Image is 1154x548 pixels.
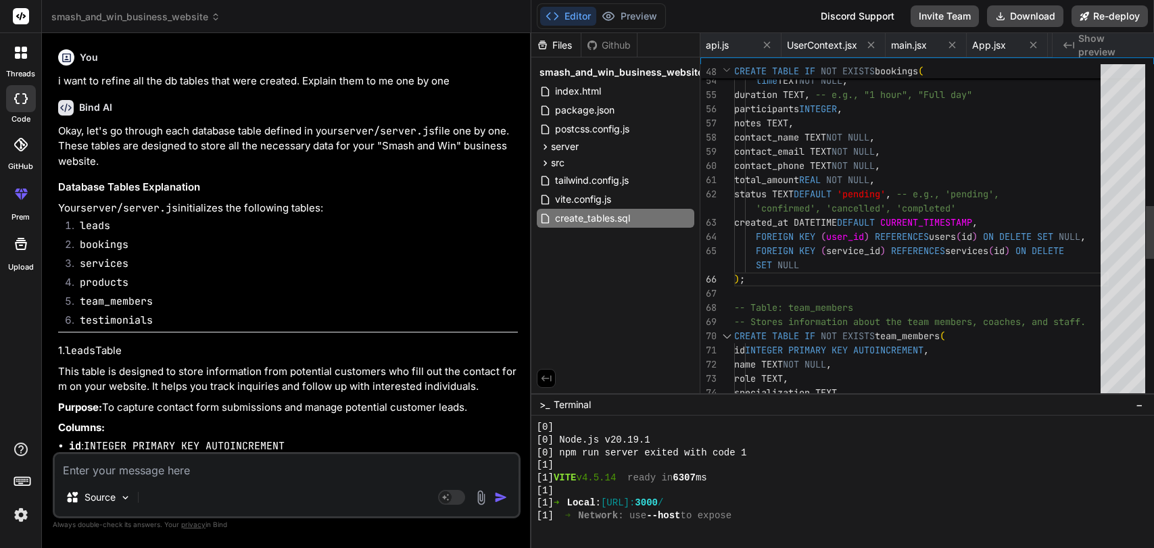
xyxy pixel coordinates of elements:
span: App.jsx [972,39,1006,52]
span: team_members [875,330,940,342]
span: ) [880,245,886,257]
span: duration TEXT [734,89,804,101]
code: leads [80,219,110,232]
div: 61 [700,173,717,187]
span: VITE [554,472,577,484]
div: 57 [700,116,717,130]
span: , [826,358,832,370]
code: testimonials [80,314,153,327]
span: IF [804,330,815,342]
code: INTEGER PRIMARY KEY AUTOINCREMENT [84,439,285,453]
span: id [994,245,1005,257]
div: Files [531,39,581,52]
span: contact_name TEXT [734,131,826,143]
span: ( [988,245,994,257]
span: , [788,117,794,129]
h6: Bind AI [79,101,112,114]
span: v4.5.14 [577,472,617,484]
span: user_id [826,230,864,243]
span: [0] [537,421,554,434]
p: Always double-check its answers. Your in Bind [53,518,521,531]
span: [1] [537,472,554,484]
span: server [551,140,579,153]
span: role TEXT [734,372,783,384]
span: 3000 [635,497,658,509]
button: Download [987,5,1063,27]
span: , [1080,230,1086,243]
span: bookings [875,65,918,77]
div: Click to collapse the range. [718,329,736,343]
span: , [869,131,875,143]
span: contact_phone TEXT [734,159,832,172]
p: This table is designed to store information from potential customers who fill out the contact for... [58,364,518,395]
span: ) [1005,245,1010,257]
span: EXISTS [842,65,875,77]
div: 68 [700,301,717,315]
p: Source [85,491,116,504]
img: settings [9,503,32,526]
span: Network [578,509,618,522]
div: 66 [700,272,717,287]
span: NOT [821,65,837,77]
div: 65 [700,244,717,258]
span: smash_and_win_business_website [51,10,220,24]
span: NULL [804,358,826,370]
span: src [551,156,564,170]
span: participants [734,103,799,115]
code: id [69,439,81,453]
span: name TEXT [734,358,783,370]
span: NOT [826,131,842,143]
span: vite.config.js [554,191,612,207]
div: 64 [700,230,717,244]
span: NULL [848,131,869,143]
span: SET [1037,230,1053,243]
span: , [875,145,880,157]
span: UserContext.jsx [787,39,857,52]
p: Your initializes the following tables: [58,201,518,216]
span: REAL [799,174,821,186]
span: hes, and staff. [1005,316,1086,328]
span: -- e.g., 'pending', [896,188,999,200]
span: ( [821,230,826,243]
label: Upload [8,261,34,273]
div: 63 [700,216,717,230]
button: Preview [596,7,663,26]
span: ON [1015,245,1026,257]
span: main.jsx [891,39,927,52]
div: 74 [700,386,717,400]
span: service_id [826,245,880,257]
span: Terminal [554,398,591,412]
div: 62 [700,187,717,201]
span: tailwind.config.js [554,172,630,189]
h6: You [80,51,98,64]
span: NULL [1059,230,1080,243]
span: services [945,245,988,257]
span: [1] [537,459,554,472]
span: FOREIGN [756,230,794,243]
span: NOT [832,159,848,172]
span: , [837,103,842,115]
span: DEFAULT [794,188,832,200]
span: ➜ [565,509,567,522]
span: KEY [799,230,815,243]
span: ms [696,472,707,484]
span: INTEGER [745,344,783,356]
code: services [80,257,128,270]
span: , [875,159,880,172]
span: total_amount [734,174,799,186]
code: server/server.js [80,201,178,215]
span: , [804,89,810,101]
label: code [11,114,30,125]
span: , [837,387,842,399]
code: products [80,276,128,289]
span: , [869,174,875,186]
span: : [596,497,601,509]
div: Discord Support [813,5,903,27]
div: 54 [700,74,717,88]
code: team_members [80,295,153,308]
div: 73 [700,372,717,386]
span: IF [804,65,815,77]
span: NULL [848,174,869,186]
span: : use [618,509,646,522]
span: [URL]: [601,497,635,509]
